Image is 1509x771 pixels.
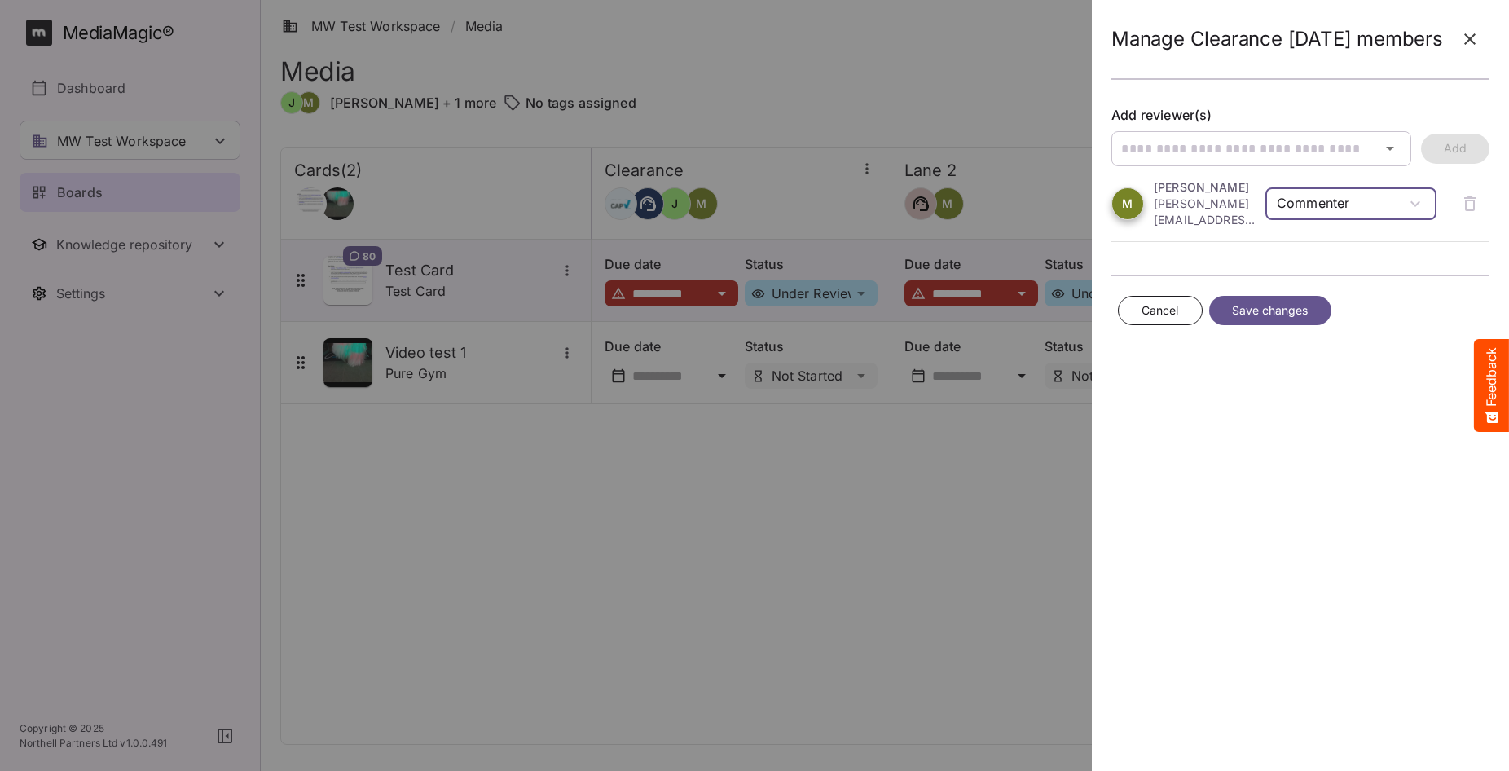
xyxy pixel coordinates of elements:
[1474,339,1509,432] button: Feedback
[1232,301,1309,321] span: Save changes
[1142,301,1179,321] span: Cancel
[1111,28,1443,51] h2: Manage Clearance [DATE] members
[1265,187,1406,220] div: Commenter
[1118,296,1203,326] button: Cancel
[1154,179,1256,196] p: [PERSON_NAME]
[1111,106,1489,125] label: Add reviewer(s)
[1154,196,1256,228] p: [PERSON_NAME][EMAIL_ADDRESS][DOMAIN_NAME]
[1209,296,1331,326] button: Save changes
[1111,187,1144,220] div: M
